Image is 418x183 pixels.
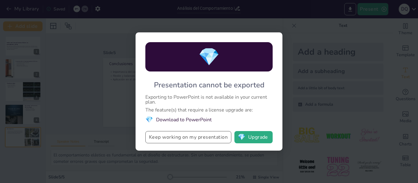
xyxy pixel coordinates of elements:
span: diamond [238,134,245,140]
span: diamond [145,115,153,124]
li: Download to PowerPoint [145,115,273,124]
button: Keep working on my presentation [145,131,231,143]
div: Exporting to PowerPoint is not available in your current plan. [145,95,273,104]
button: diamondUpgrade [234,131,273,143]
div: Presentation cannot be exported [154,80,264,90]
div: The feature(s) that require a license upgrade are: [145,108,273,112]
span: diamond [198,45,220,69]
